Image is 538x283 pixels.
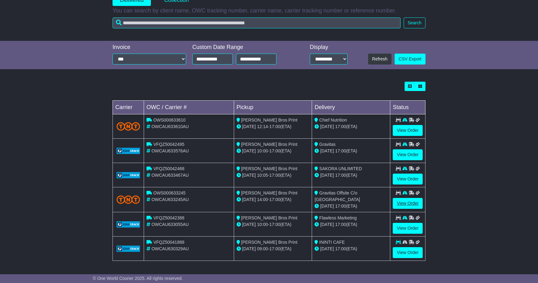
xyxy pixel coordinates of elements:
[153,166,185,171] span: VFQZ50042468
[241,118,298,122] span: [PERSON_NAME] Bros Print
[257,148,268,153] span: 10:00
[144,101,234,114] td: OWC / Carrier #
[237,196,310,203] div: - (ETA)
[269,246,280,251] span: 17:00
[237,148,310,154] div: - (ETA)
[395,54,425,65] a: CSV Export
[335,173,346,178] span: 17:00
[335,148,346,153] span: 17:00
[257,246,268,251] span: 09:00
[257,173,268,178] span: 10:05
[117,221,140,228] img: GetCarrierServiceLogo
[242,173,256,178] span: [DATE]
[237,172,310,179] div: - (ETA)
[320,204,334,209] span: [DATE]
[242,124,256,129] span: [DATE]
[237,123,310,130] div: - (ETA)
[269,173,280,178] span: 17:00
[320,222,334,227] span: [DATE]
[242,197,256,202] span: [DATE]
[393,149,423,160] a: View Order
[241,142,298,147] span: [PERSON_NAME] Bros Print
[269,124,280,129] span: 17:00
[393,125,423,136] a: View Order
[151,173,189,178] span: OWCAU633467AU
[117,122,140,131] img: TNT_Domestic.png
[335,222,346,227] span: 17:00
[241,166,298,171] span: [PERSON_NAME] Bros Print
[234,101,312,114] td: Pickup
[393,223,423,234] a: View Order
[153,215,185,220] span: VFQZ50042388
[310,44,348,51] div: Display
[153,240,185,245] span: VFQZ50041888
[390,101,425,114] td: Status
[117,195,140,204] img: TNT_Domestic.png
[241,215,298,220] span: [PERSON_NAME] Bros Print
[241,190,298,195] span: [PERSON_NAME] Bros Print
[113,101,144,114] td: Carrier
[320,124,334,129] span: [DATE]
[269,148,280,153] span: 17:00
[113,7,425,14] p: You can search by client name, OWC tracking number, carrier name, carrier tracking number or refe...
[335,204,346,209] span: 17:00
[242,246,256,251] span: [DATE]
[117,172,140,178] img: GetCarrierServiceLogo
[257,197,268,202] span: 14:00
[335,124,346,129] span: 17:00
[269,222,280,227] span: 17:00
[393,198,423,209] a: View Order
[257,222,268,227] span: 10:00
[242,148,256,153] span: [DATE]
[151,222,189,227] span: OWCAU633055AU
[117,148,140,154] img: GetCarrierServiceLogo
[393,174,423,185] a: View Order
[315,190,360,202] span: Gravitas Offsite C/o [GEOGRAPHIC_DATA]
[335,246,346,251] span: 17:00
[315,148,387,154] div: (ETA)
[153,118,186,122] span: OWS000633610
[151,246,189,251] span: OWCAU630329AU
[151,148,189,153] span: OWCAU633576AU
[315,221,387,228] div: (ETA)
[93,276,183,281] span: © One World Courier 2025. All rights reserved.
[319,240,345,245] span: ININTI CAFE
[320,246,334,251] span: [DATE]
[237,246,310,252] div: - (ETA)
[113,44,186,51] div: Invoice
[151,197,189,202] span: OWCAU633245AU
[153,190,186,195] span: OWS000633245
[320,173,334,178] span: [DATE]
[315,246,387,252] div: (ETA)
[319,142,335,147] span: Gravitas
[320,148,334,153] span: [DATE]
[368,54,391,65] button: Refresh
[315,123,387,130] div: (ETA)
[319,118,347,122] span: Chief Nutrition
[117,246,140,252] img: GetCarrierServiceLogo
[315,172,387,179] div: (ETA)
[153,142,185,147] span: VFQZ50042495
[151,124,189,129] span: OWCAU633610AU
[404,17,425,28] button: Search
[269,197,280,202] span: 17:00
[315,203,387,209] div: (ETA)
[237,221,310,228] div: - (ETA)
[241,240,298,245] span: [PERSON_NAME] Bros Print
[192,44,292,51] div: Custom Date Range
[257,124,268,129] span: 12:14
[312,101,390,114] td: Delivery
[393,247,423,258] a: View Order
[319,166,362,171] span: SAKORA UNLIMITED
[242,222,256,227] span: [DATE]
[319,215,357,220] span: Flawless Marketing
